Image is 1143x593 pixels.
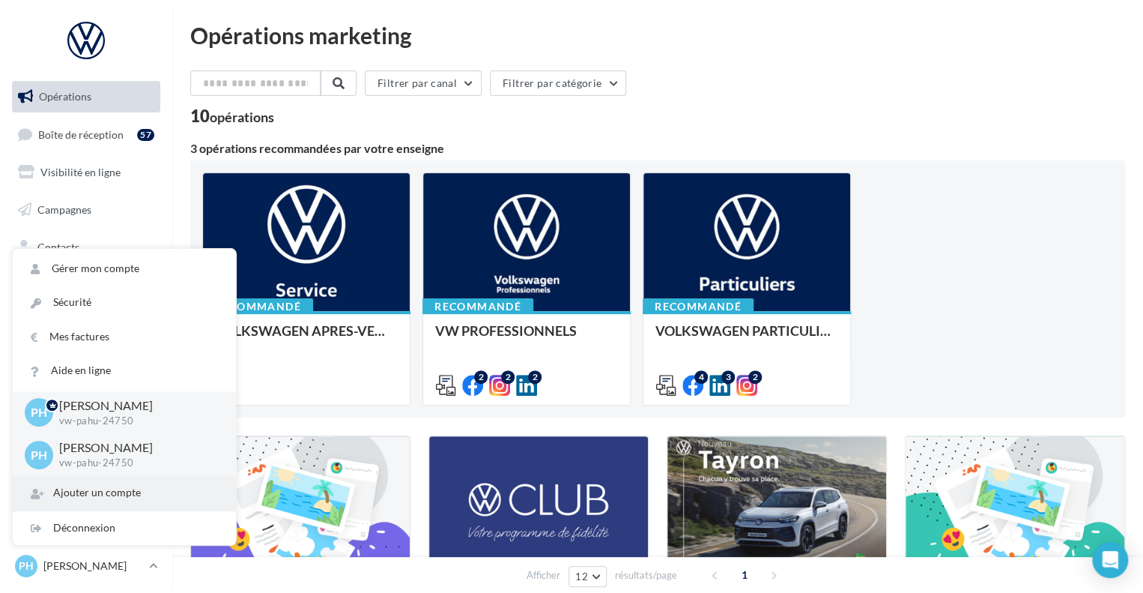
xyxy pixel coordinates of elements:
div: Recommandé [643,298,754,315]
div: Recommandé [422,298,533,315]
div: 2 [501,370,515,384]
div: 2 [528,370,542,384]
button: Filtrer par catégorie [490,70,626,96]
p: vw-pahu-24750 [59,415,212,428]
div: 2 [474,370,488,384]
div: 3 opérations recommandées par votre enseigne [190,142,1125,154]
span: PH [31,446,47,463]
p: [PERSON_NAME] [59,397,212,415]
a: Mes factures [13,320,236,354]
div: 2 [748,370,762,384]
div: 10 [190,108,274,124]
a: Contacts [9,232,163,263]
a: Gérer mon compte [13,252,236,286]
button: Filtrer par canal [365,70,482,96]
div: 57 [137,129,154,141]
a: PH [PERSON_NAME] [12,552,160,580]
p: vw-pahu-24750 [59,457,212,470]
span: résultats/page [615,568,677,583]
span: Contacts [37,240,79,253]
span: 1 [733,563,757,587]
div: VOLKSWAGEN PARTICULIER [655,323,838,353]
a: Visibilité en ligne [9,157,163,188]
div: 3 [721,370,735,384]
span: Visibilité en ligne [40,166,121,178]
div: Déconnexion [13,511,236,545]
p: [PERSON_NAME] [43,559,143,574]
span: 12 [575,571,588,583]
a: Aide en ligne [13,354,236,388]
div: VW PROFESSIONNELS [435,323,618,353]
span: Campagnes [37,203,91,216]
div: Ajouter un compte [13,476,236,510]
a: Boîte de réception57 [9,118,163,151]
a: PLV et print personnalisable [9,343,163,388]
a: Calendrier [9,306,163,337]
div: 4 [694,370,708,384]
a: Médiathèque [9,268,163,300]
a: Opérations [9,81,163,112]
button: 12 [569,566,607,587]
span: PH [31,404,47,421]
span: Boîte de réception [38,127,124,140]
span: Opérations [39,90,91,103]
div: Recommandé [202,298,313,315]
span: Afficher [527,568,560,583]
div: opérations [210,110,274,124]
a: Campagnes DataOnDemand [9,393,163,437]
p: [PERSON_NAME] [59,439,212,457]
a: Sécurité [13,286,236,319]
div: VOLKSWAGEN APRES-VENTE [215,323,398,353]
a: Campagnes [9,194,163,226]
div: Opérations marketing [190,24,1125,46]
span: PH [19,559,34,574]
div: Open Intercom Messenger [1092,542,1128,578]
